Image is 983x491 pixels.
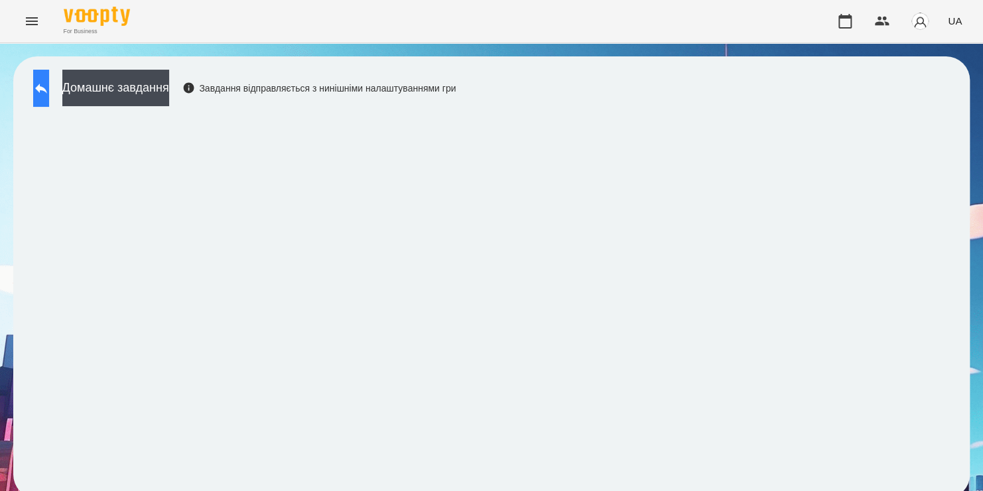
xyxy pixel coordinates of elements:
img: Voopty Logo [64,7,130,26]
img: avatar_s.png [911,12,929,31]
button: UA [943,9,967,33]
button: Menu [16,5,48,37]
div: Завдання відправляється з нинішніми налаштуваннями гри [182,82,456,95]
span: UA [948,14,962,28]
button: Домашнє завдання [62,70,169,106]
span: For Business [64,27,130,36]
